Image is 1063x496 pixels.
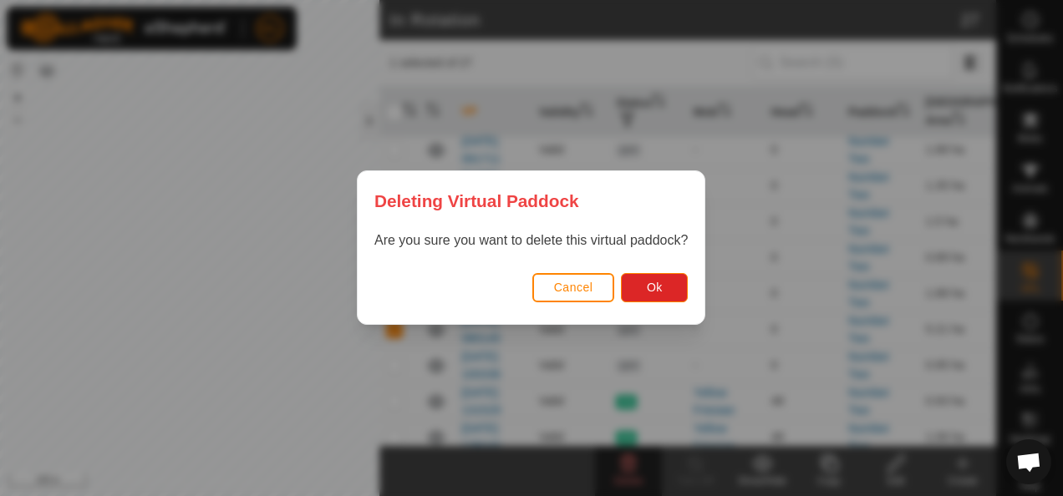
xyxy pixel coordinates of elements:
[622,273,689,302] button: Ok
[374,231,688,251] p: Are you sure you want to delete this virtual paddock?
[554,281,593,295] span: Cancel
[532,273,615,302] button: Cancel
[374,188,579,214] span: Deleting Virtual Paddock
[1006,439,1051,484] a: Open chat
[647,281,663,295] span: Ok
